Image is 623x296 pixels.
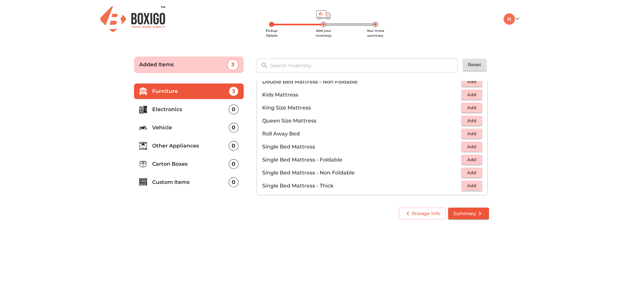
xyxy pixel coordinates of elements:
[465,156,479,163] span: Add
[463,59,486,71] button: Reset
[262,156,461,164] p: Single Bed Mattress - Foldable
[465,169,479,176] span: Add
[152,87,229,95] p: Furniture
[229,123,238,133] div: 0
[152,178,229,186] p: Custom Items
[461,103,482,113] button: Add
[461,168,482,178] button: Add
[229,105,238,114] div: 0
[262,143,461,151] p: Single Bed Mattress
[262,130,461,138] p: Roll Away Bed
[266,29,277,38] span: Pickup Details
[461,116,482,126] button: Add
[465,104,479,111] span: Add
[152,160,229,168] p: Carton Boxes
[316,29,332,38] span: Add your inventory
[152,106,229,113] p: Electronics
[461,129,482,139] button: Add
[465,130,479,137] span: Add
[461,142,482,152] button: Add
[266,58,462,72] input: Search Inventory
[100,6,165,32] img: Boxigo
[229,177,238,187] div: 0
[461,155,482,165] button: Add
[262,169,461,177] p: Single Bed Mattress - Non Foldable
[229,141,238,151] div: 0
[461,181,482,191] button: Add
[262,78,461,86] p: Double Bed Mattress - Non Foldable
[262,182,461,190] p: Single Bed Mattress - Thick
[453,210,484,218] span: Summary
[465,91,479,98] span: Add
[448,208,489,220] button: Summary
[262,104,461,112] p: King Size Mattress
[229,159,238,169] div: 0
[465,117,479,124] span: Add
[404,210,440,218] span: Storage Info
[465,78,479,85] span: Add
[152,124,229,132] p: Vehicle
[367,29,384,38] span: Your move summary
[465,182,479,189] span: Add
[461,77,482,87] button: Add
[139,61,227,69] p: Added Items
[262,91,461,99] p: Kids Mattress
[229,86,238,96] div: 3
[465,143,479,150] span: Add
[227,59,238,71] div: 3
[152,142,229,150] p: Other Appliances
[262,117,461,125] p: Queen Size Mattress
[461,90,482,100] button: Add
[468,61,481,69] span: Reset
[399,208,446,220] button: Storage Info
